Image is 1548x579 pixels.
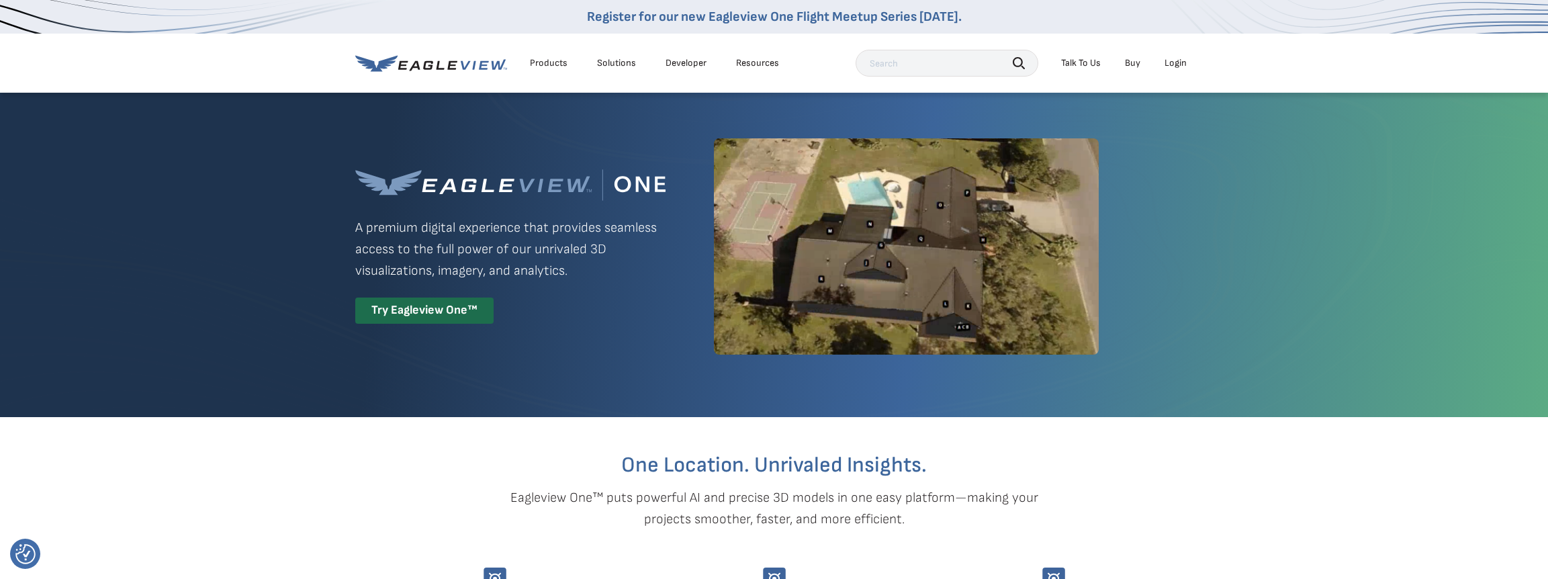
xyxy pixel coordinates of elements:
div: Try Eagleview One™ [355,298,494,324]
img: Eagleview One™ [355,169,666,201]
div: Resources [736,57,779,69]
div: Login [1165,57,1187,69]
a: Register for our new Eagleview One Flight Meetup Series [DATE]. [587,9,962,25]
input: Search [856,50,1038,77]
p: Eagleview One™ puts powerful AI and precise 3D models in one easy platform—making your projects s... [487,487,1062,530]
a: Developer [666,57,707,69]
img: Revisit consent button [15,544,36,564]
div: Talk To Us [1061,57,1101,69]
a: Buy [1125,57,1140,69]
button: Consent Preferences [15,544,36,564]
div: Products [530,57,567,69]
p: A premium digital experience that provides seamless access to the full power of our unrivaled 3D ... [355,217,666,281]
h2: One Location. Unrivaled Insights. [365,455,1183,476]
div: Solutions [597,57,636,69]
